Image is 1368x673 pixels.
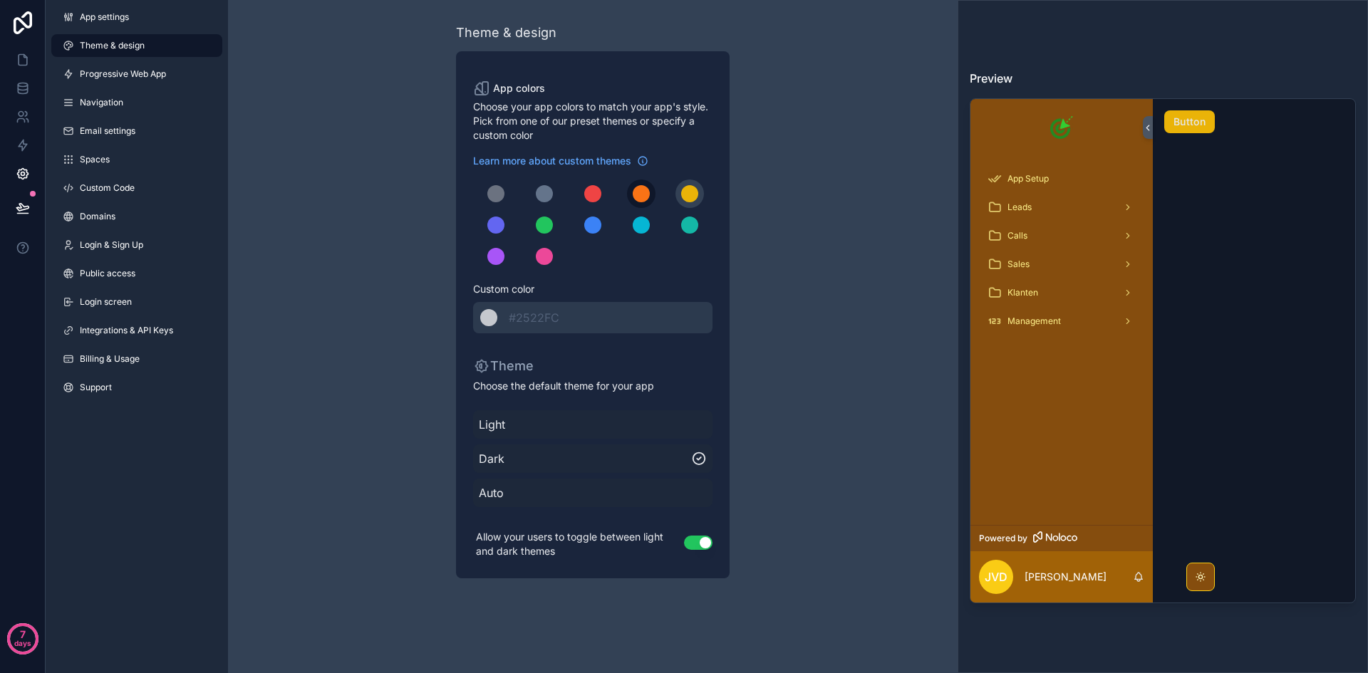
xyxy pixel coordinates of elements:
span: Custom color [473,282,701,296]
h3: Preview [970,70,1356,87]
a: Powered by [970,525,1153,551]
span: Auto [479,484,707,501]
a: Leads [979,194,1144,220]
img: App logo [1050,116,1073,139]
span: Dark [479,450,691,467]
a: Klanten [979,280,1144,306]
a: Sales [979,251,1144,277]
span: Login screen [80,296,132,308]
a: Spaces [51,148,222,171]
p: days [14,633,31,653]
span: Integrations & API Keys [80,325,173,336]
a: Email settings [51,120,222,142]
button: Button [1164,110,1215,133]
p: 7 [20,627,26,642]
a: Login & Sign Up [51,234,222,256]
span: Theme & design [80,40,145,51]
a: Billing & Usage [51,348,222,370]
span: App settings [80,11,129,23]
a: Learn more about custom themes [473,154,648,168]
span: Choose the default theme for your app [473,379,712,393]
a: Public access [51,262,222,285]
a: Login screen [51,291,222,313]
span: Calls [1007,230,1027,241]
span: #2522FC [509,311,559,325]
span: Sales [1007,259,1030,270]
span: Login & Sign Up [80,239,143,251]
span: App colors [493,81,545,95]
a: Integrations & API Keys [51,319,222,342]
span: Light [479,416,707,433]
span: Navigation [80,97,123,108]
span: Support [80,382,112,393]
p: Theme [473,356,534,376]
a: Support [51,376,222,399]
a: App Setup [979,166,1144,192]
span: Learn more about custom themes [473,154,631,168]
a: Theme & design [51,34,222,57]
span: Management [1007,315,1061,327]
a: Progressive Web App [51,63,222,85]
span: Leads [1007,202,1032,213]
span: Domains [80,211,115,222]
a: Navigation [51,91,222,114]
span: jvd [985,568,1007,585]
span: Klanten [1007,287,1038,298]
a: Management [979,308,1144,334]
div: scrollable content [970,156,1153,525]
p: [PERSON_NAME] [1025,570,1107,584]
p: Allow your users to toggle between light and dark themes [473,527,684,561]
span: Progressive Web App [80,68,166,80]
span: Powered by [979,533,1027,544]
span: Choose your app colors to match your app's style. Pick from one of our preset themes or specify a... [473,100,712,142]
a: App settings [51,6,222,28]
a: Custom Code [51,177,222,199]
span: Custom Code [80,182,135,194]
a: Domains [51,205,222,228]
div: Theme & design [456,23,556,43]
a: Calls [979,223,1144,249]
span: Email settings [80,125,135,137]
span: App Setup [1007,173,1049,184]
span: Spaces [80,154,110,165]
span: Billing & Usage [80,353,140,365]
span: Public access [80,268,135,279]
